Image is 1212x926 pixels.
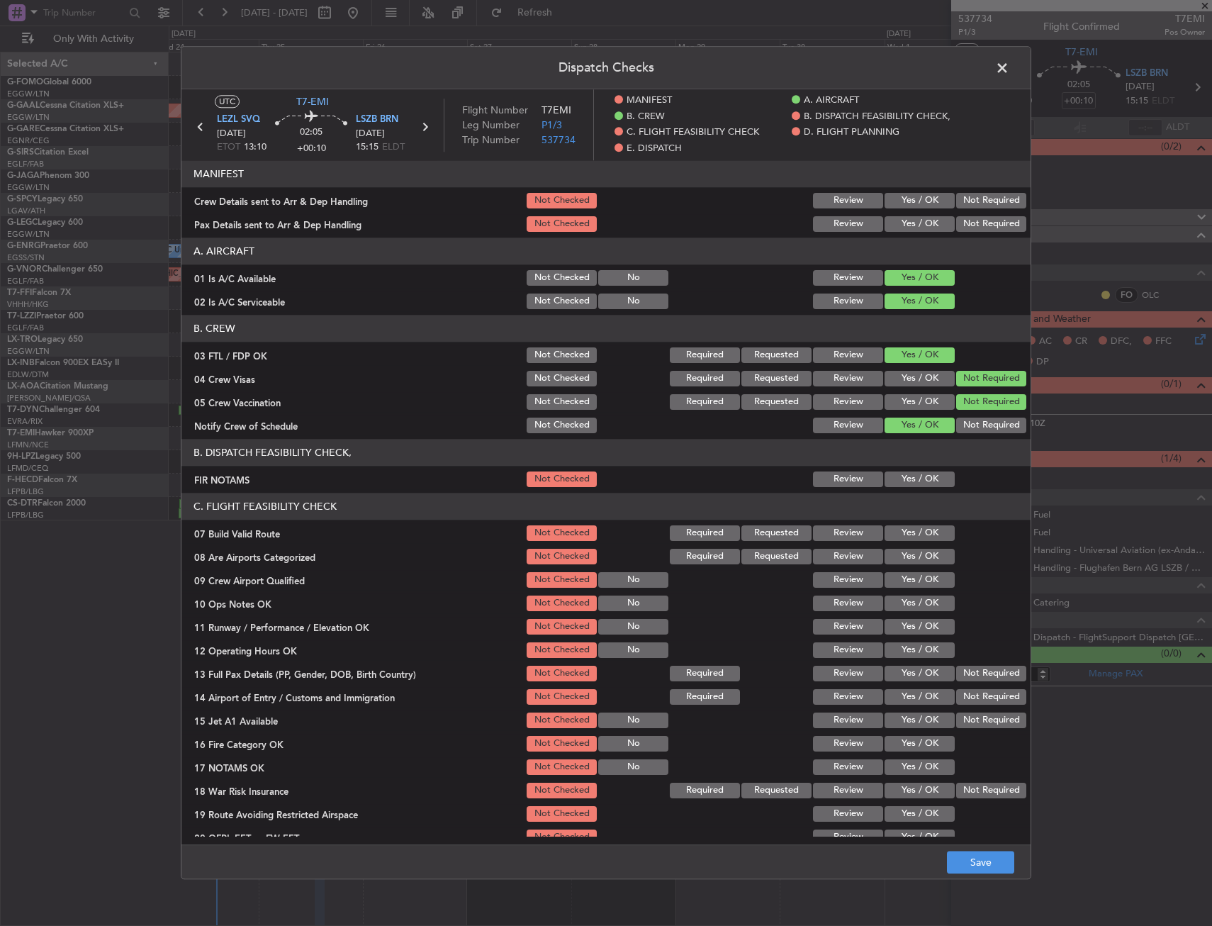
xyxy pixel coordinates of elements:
button: Yes / OK [885,193,955,208]
button: Yes / OK [885,294,955,309]
button: Not Required [956,394,1026,410]
button: Yes / OK [885,572,955,588]
button: Yes / OK [885,666,955,681]
button: Yes / OK [885,472,955,487]
button: Yes / OK [885,759,955,775]
button: Not Required [956,418,1026,433]
button: Yes / OK [885,394,955,410]
button: Yes / OK [885,270,955,286]
button: Yes / OK [885,689,955,705]
button: Not Required [956,216,1026,232]
button: Not Required [956,689,1026,705]
button: Yes / OK [885,549,955,564]
button: Not Required [956,713,1026,728]
button: Yes / OK [885,596,955,611]
button: Yes / OK [885,806,955,822]
header: Dispatch Checks [181,47,1031,89]
button: Yes / OK [885,783,955,798]
button: Yes / OK [885,642,955,658]
button: Yes / OK [885,736,955,752]
button: Not Required [956,193,1026,208]
button: Yes / OK [885,216,955,232]
button: Save [947,852,1014,874]
button: Yes / OK [885,525,955,541]
button: Yes / OK [885,619,955,635]
button: Yes / OK [885,418,955,433]
button: Not Required [956,783,1026,798]
button: Yes / OK [885,713,955,728]
button: Yes / OK [885,371,955,386]
button: Not Required [956,666,1026,681]
button: Yes / OK [885,347,955,363]
button: Yes / OK [885,830,955,845]
button: Not Required [956,371,1026,386]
